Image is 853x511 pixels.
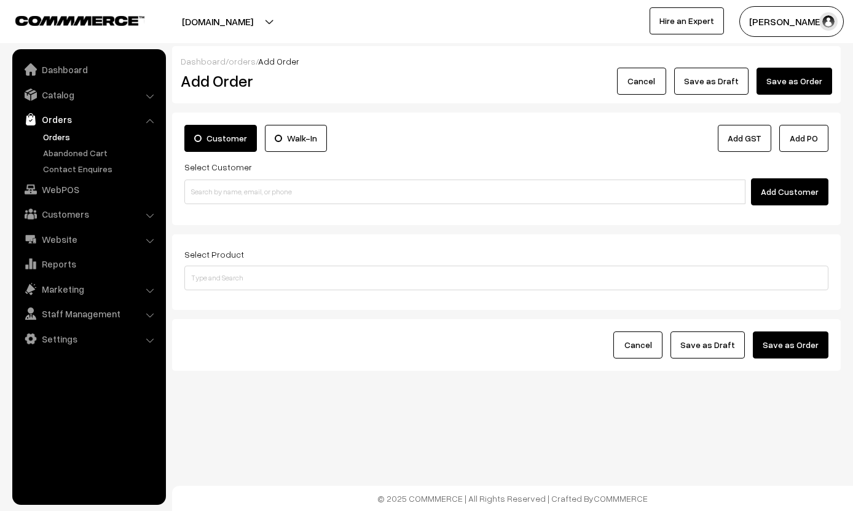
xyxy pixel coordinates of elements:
button: Save as Order [753,331,828,358]
button: Cancel [613,331,662,358]
a: COMMMERCE [15,12,123,27]
button: Save as Order [757,68,832,95]
h2: Add Order [181,71,385,90]
button: [DOMAIN_NAME] [139,6,296,37]
a: Staff Management [15,303,162,325]
a: Customers [15,203,162,225]
button: Save as Draft [674,68,749,95]
a: orders [229,56,256,66]
a: Abandoned Cart [40,146,162,159]
button: [PERSON_NAME] [739,6,844,37]
footer: © 2025 COMMMERCE | All Rights Reserved | Crafted By [172,486,853,511]
a: Orders [40,130,162,143]
label: Select Customer [184,160,252,173]
a: WebPOS [15,178,162,200]
div: / / [181,55,832,68]
a: Settings [15,328,162,350]
label: Customer [184,125,257,152]
input: Type and Search [184,266,828,290]
a: Dashboard [181,56,226,66]
a: Marketing [15,278,162,300]
a: Website [15,228,162,250]
a: Reports [15,253,162,275]
button: Add PO [779,125,828,152]
a: Orders [15,108,162,130]
img: COMMMERCE [15,16,144,25]
button: Save as Draft [670,331,745,358]
a: Catalog [15,84,162,106]
label: Walk-In [265,125,327,152]
button: Cancel [617,68,666,95]
img: user [819,12,838,31]
a: COMMMERCE [594,493,648,504]
a: Dashboard [15,58,162,81]
span: Add Order [258,56,299,66]
button: Add Customer [751,178,828,205]
label: Select Product [184,248,244,261]
a: Contact Enquires [40,162,162,175]
a: Add GST [718,125,771,152]
a: Hire an Expert [650,7,724,34]
input: Search by name, email, or phone [184,180,745,204]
